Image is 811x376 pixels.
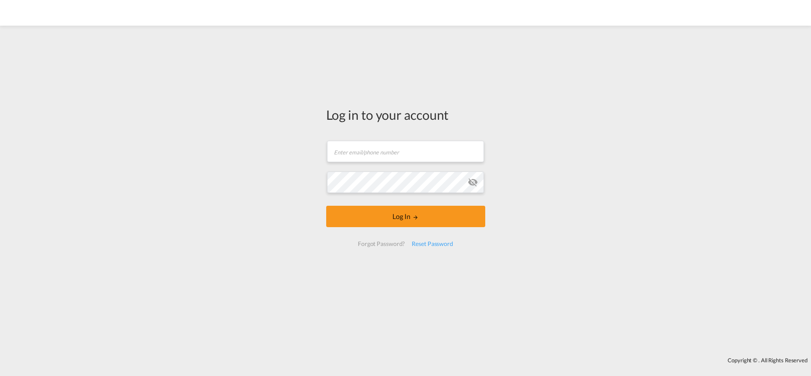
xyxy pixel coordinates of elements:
[408,236,457,252] div: Reset Password
[327,141,484,162] input: Enter email/phone number
[326,206,485,227] button: LOGIN
[468,177,478,187] md-icon: icon-eye-off
[326,106,485,124] div: Log in to your account
[354,236,408,252] div: Forgot Password?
